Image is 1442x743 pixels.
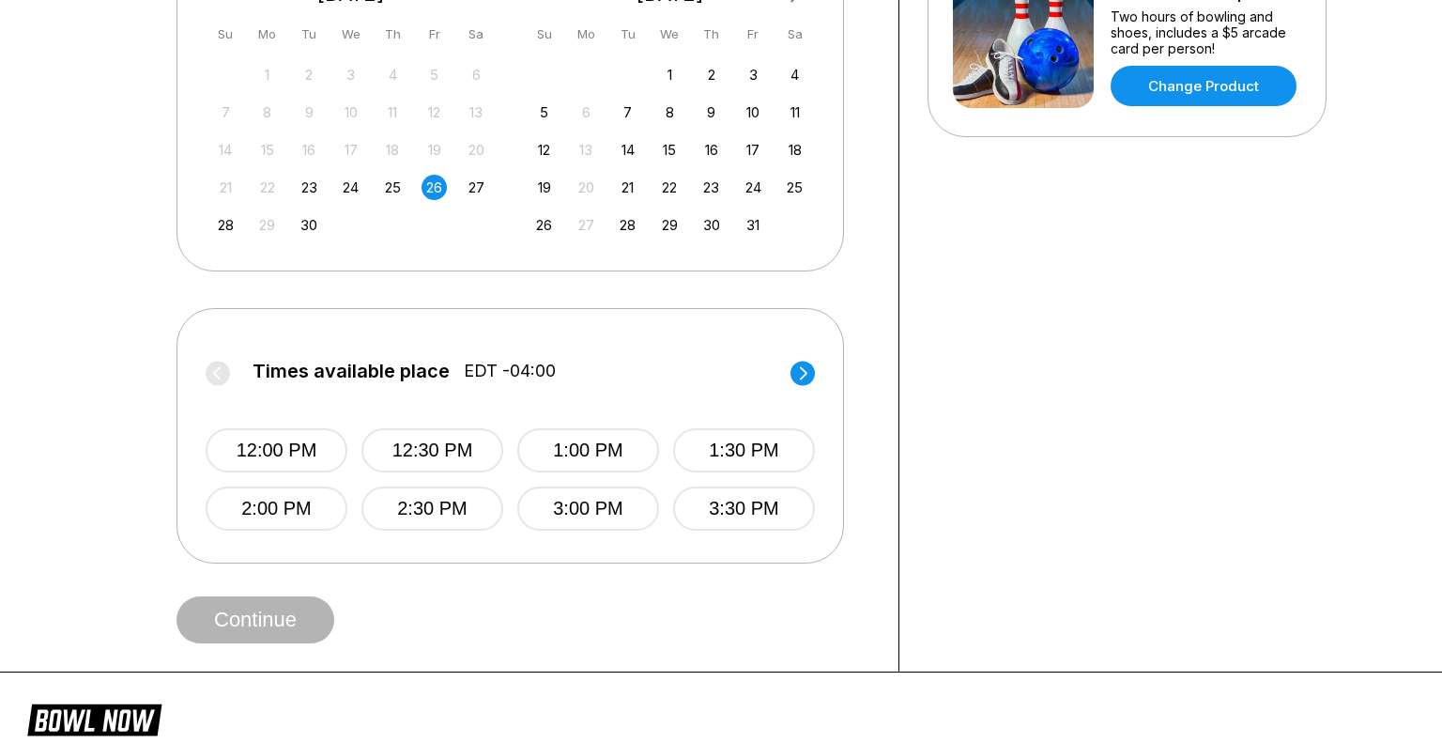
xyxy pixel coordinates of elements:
[380,100,406,125] div: Not available Thursday, September 11th, 2025
[529,60,811,238] div: month 2025-10
[361,487,503,531] button: 2:30 PM
[1111,66,1296,106] a: Change Product
[615,100,640,125] div: Choose Tuesday, October 7th, 2025
[741,62,766,87] div: Choose Friday, October 3rd, 2025
[338,175,363,200] div: Choose Wednesday, September 24th, 2025
[380,175,406,200] div: Choose Thursday, September 25th, 2025
[657,62,683,87] div: Choose Wednesday, October 1st, 2025
[673,428,815,472] button: 1:30 PM
[422,100,447,125] div: Not available Friday, September 12th, 2025
[361,428,503,472] button: 12:30 PM
[297,175,322,200] div: Choose Tuesday, September 23rd, 2025
[213,212,238,238] div: Choose Sunday, September 28th, 2025
[338,62,363,87] div: Not available Wednesday, September 3rd, 2025
[464,22,489,47] div: Sa
[213,137,238,163] div: Not available Sunday, September 14th, 2025
[213,100,238,125] div: Not available Sunday, September 7th, 2025
[338,22,363,47] div: We
[657,212,683,238] div: Choose Wednesday, October 29th, 2025
[531,100,557,125] div: Choose Sunday, October 5th, 2025
[615,175,640,200] div: Choose Tuesday, October 21st, 2025
[673,487,815,531] button: 3:30 PM
[380,137,406,163] div: Not available Thursday, September 18th, 2025
[380,22,406,47] div: Th
[741,22,766,47] div: Fr
[206,428,347,472] button: 12:00 PM
[574,212,599,238] div: Not available Monday, October 27th, 2025
[206,487,347,531] button: 2:00 PM
[254,137,280,163] div: Not available Monday, September 15th, 2025
[422,137,447,163] div: Not available Friday, September 19th, 2025
[338,137,363,163] div: Not available Wednesday, September 17th, 2025
[657,175,683,200] div: Choose Wednesday, October 22nd, 2025
[615,137,640,163] div: Choose Tuesday, October 14th, 2025
[657,100,683,125] div: Choose Wednesday, October 8th, 2025
[213,175,238,200] div: Not available Sunday, September 21st, 2025
[574,175,599,200] div: Not available Monday, October 20th, 2025
[741,137,766,163] div: Choose Friday, October 17th, 2025
[422,22,447,47] div: Fr
[422,175,447,200] div: Choose Friday, September 26th, 2025
[464,62,489,87] div: Not available Saturday, September 6th, 2025
[531,175,557,200] div: Choose Sunday, October 19th, 2025
[657,22,683,47] div: We
[782,62,807,87] div: Choose Saturday, October 4th, 2025
[741,212,766,238] div: Choose Friday, October 31st, 2025
[517,428,659,472] button: 1:00 PM
[254,62,280,87] div: Not available Monday, September 1st, 2025
[698,212,724,238] div: Choose Thursday, October 30th, 2025
[782,175,807,200] div: Choose Saturday, October 25th, 2025
[297,212,322,238] div: Choose Tuesday, September 30th, 2025
[698,175,724,200] div: Choose Thursday, October 23rd, 2025
[254,175,280,200] div: Not available Monday, September 22nd, 2025
[464,100,489,125] div: Not available Saturday, September 13th, 2025
[464,175,489,200] div: Choose Saturday, September 27th, 2025
[210,60,492,238] div: month 2025-09
[253,361,450,381] span: Times available place
[531,22,557,47] div: Su
[574,100,599,125] div: Not available Monday, October 6th, 2025
[531,137,557,163] div: Choose Sunday, October 12th, 2025
[297,22,322,47] div: Tu
[657,137,683,163] div: Choose Wednesday, October 15th, 2025
[574,137,599,163] div: Not available Monday, October 13th, 2025
[698,22,724,47] div: Th
[464,137,489,163] div: Not available Saturday, September 20th, 2025
[254,22,280,47] div: Mo
[254,100,280,125] div: Not available Monday, September 8th, 2025
[531,212,557,238] div: Choose Sunday, October 26th, 2025
[615,212,640,238] div: Choose Tuesday, October 28th, 2025
[422,62,447,87] div: Not available Friday, September 5th, 2025
[698,137,724,163] div: Choose Thursday, October 16th, 2025
[517,487,659,531] button: 3:00 PM
[297,137,322,163] div: Not available Tuesday, September 16th, 2025
[698,100,724,125] div: Choose Thursday, October 9th, 2025
[741,175,766,200] div: Choose Friday, October 24th, 2025
[297,100,322,125] div: Not available Tuesday, September 9th, 2025
[698,62,724,87] div: Choose Thursday, October 2nd, 2025
[782,137,807,163] div: Choose Saturday, October 18th, 2025
[615,22,640,47] div: Tu
[297,62,322,87] div: Not available Tuesday, September 2nd, 2025
[338,100,363,125] div: Not available Wednesday, September 10th, 2025
[464,361,556,381] span: EDT -04:00
[254,212,280,238] div: Not available Monday, September 29th, 2025
[741,100,766,125] div: Choose Friday, October 10th, 2025
[213,22,238,47] div: Su
[782,100,807,125] div: Choose Saturday, October 11th, 2025
[574,22,599,47] div: Mo
[782,22,807,47] div: Sa
[380,62,406,87] div: Not available Thursday, September 4th, 2025
[1111,8,1301,56] div: Two hours of bowling and shoes, includes a $5 arcade card per person!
